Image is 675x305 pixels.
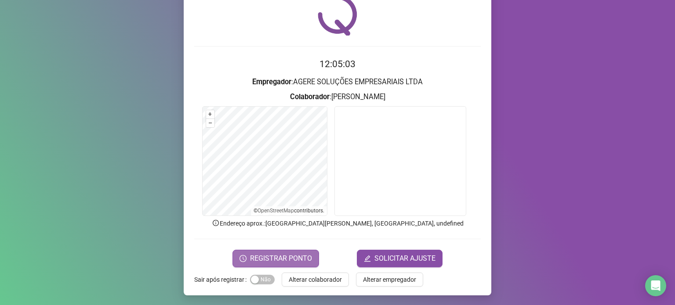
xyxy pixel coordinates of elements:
button: Alterar empregador [356,273,423,287]
h3: : [PERSON_NAME] [194,91,481,103]
button: – [206,119,214,127]
h3: : AGERE SOLUÇÕES EMPRESARIAIS LTDA [194,76,481,88]
button: REGISTRAR PONTO [232,250,319,267]
span: Alterar colaborador [289,275,342,284]
span: edit [364,255,371,262]
strong: Colaborador [290,93,330,101]
span: SOLICITAR AJUSTE [374,253,435,264]
span: info-circle [212,219,220,227]
li: © contributors. [254,208,324,214]
label: Sair após registrar [194,273,250,287]
span: clock-circle [240,255,247,262]
span: Alterar empregador [363,275,416,284]
button: + [206,110,214,118]
p: Endereço aprox. : [GEOGRAPHIC_DATA][PERSON_NAME], [GEOGRAPHIC_DATA], undefined [194,219,481,228]
a: OpenStreetMap [258,208,294,214]
div: Open Intercom Messenger [645,275,666,296]
strong: Empregador [252,78,291,86]
time: 12:05:03 [319,59,356,69]
button: Alterar colaborador [282,273,349,287]
button: editSOLICITAR AJUSTE [357,250,443,267]
span: REGISTRAR PONTO [250,253,312,264]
